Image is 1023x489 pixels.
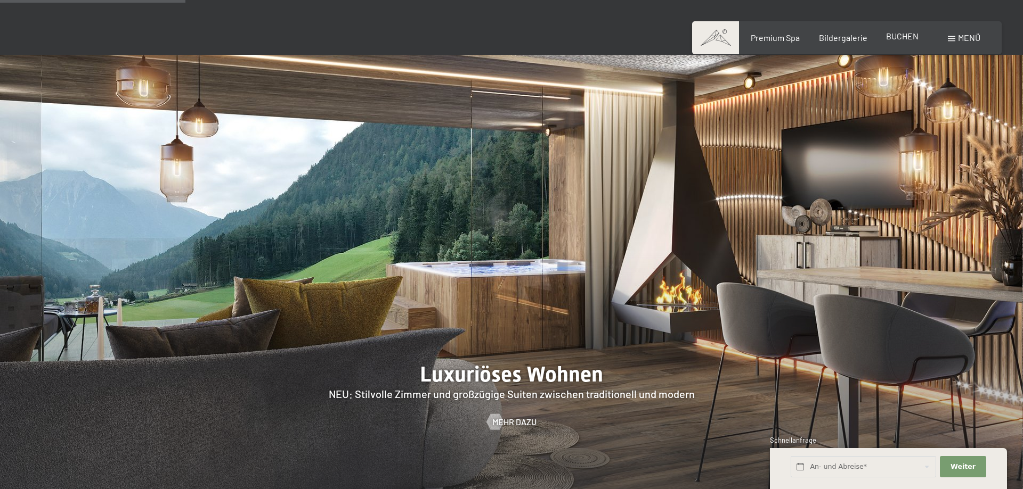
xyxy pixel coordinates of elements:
button: Weiter [940,456,986,478]
a: Bildergalerie [819,32,867,43]
span: Menü [958,32,980,43]
a: Mehr dazu [487,416,537,428]
span: Weiter [951,462,976,471]
a: BUCHEN [886,31,919,41]
a: Premium Spa [751,32,800,43]
span: Mehr dazu [492,416,537,428]
span: Schnellanfrage [770,436,816,444]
